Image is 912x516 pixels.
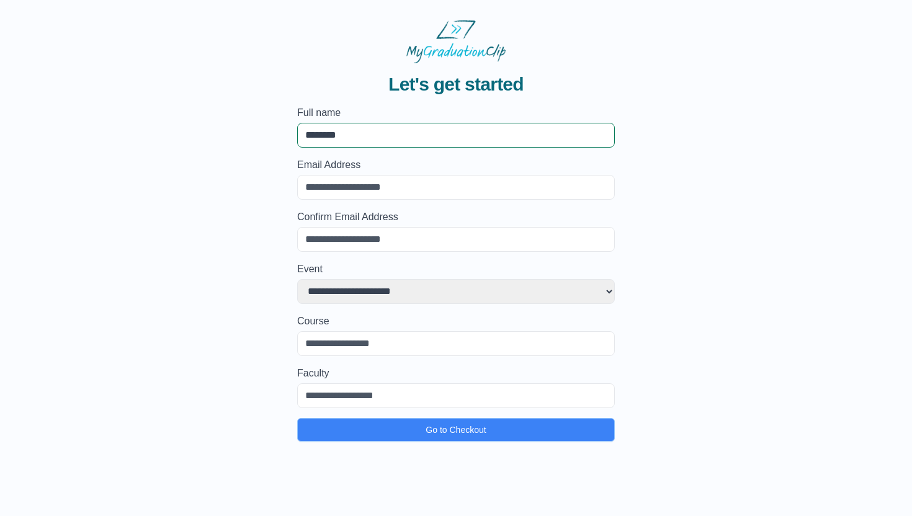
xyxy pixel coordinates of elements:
label: Event [297,262,615,277]
label: Faculty [297,366,615,381]
span: Let's get started [388,73,524,96]
label: Confirm Email Address [297,210,615,225]
label: Email Address [297,158,615,172]
button: Go to Checkout [297,418,615,442]
label: Course [297,314,615,329]
label: Full name [297,105,615,120]
img: MyGraduationClip [406,20,506,63]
